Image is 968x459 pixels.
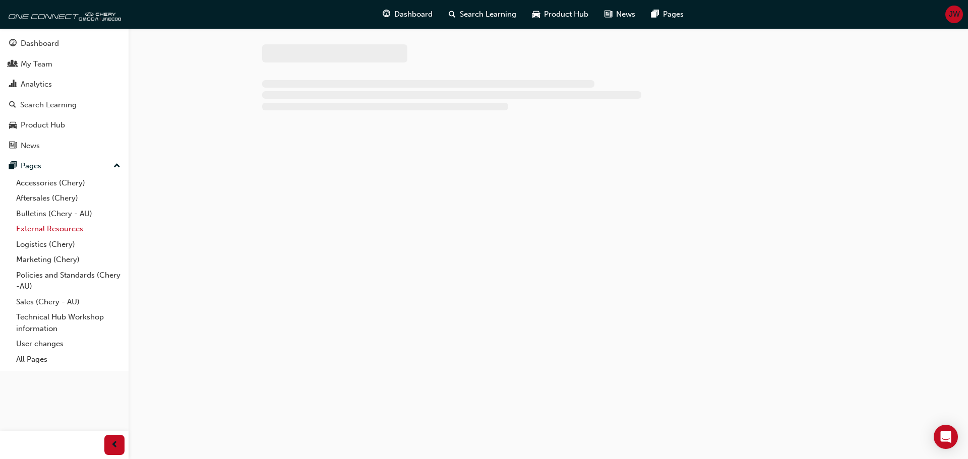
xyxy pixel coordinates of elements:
[12,237,125,252] a: Logistics (Chery)
[4,157,125,175] button: Pages
[663,9,684,20] span: Pages
[544,9,588,20] span: Product Hub
[12,252,125,268] a: Marketing (Chery)
[4,116,125,135] a: Product Hub
[9,80,17,89] span: chart-icon
[113,160,120,173] span: up-icon
[4,55,125,74] a: My Team
[4,96,125,114] a: Search Learning
[643,4,692,25] a: pages-iconPages
[21,79,52,90] div: Analytics
[9,121,17,130] span: car-icon
[394,9,433,20] span: Dashboard
[651,8,659,21] span: pages-icon
[532,8,540,21] span: car-icon
[934,425,958,449] div: Open Intercom Messenger
[9,162,17,171] span: pages-icon
[21,58,52,70] div: My Team
[12,206,125,222] a: Bulletins (Chery - AU)
[12,309,125,336] a: Technical Hub Workshop information
[5,4,121,24] img: oneconnect
[9,101,16,110] span: search-icon
[12,190,125,206] a: Aftersales (Chery)
[375,4,441,25] a: guage-iconDashboard
[616,9,635,20] span: News
[12,336,125,352] a: User changes
[604,8,612,21] span: news-icon
[21,38,59,49] div: Dashboard
[12,175,125,191] a: Accessories (Chery)
[4,75,125,94] a: Analytics
[524,4,596,25] a: car-iconProduct Hub
[12,352,125,367] a: All Pages
[21,119,65,131] div: Product Hub
[4,137,125,155] a: News
[21,140,40,152] div: News
[111,439,118,451] span: prev-icon
[596,4,643,25] a: news-iconNews
[441,4,524,25] a: search-iconSearch Learning
[12,268,125,294] a: Policies and Standards (Chery -AU)
[4,32,125,157] button: DashboardMy TeamAnalyticsSearch LearningProduct HubNews
[9,60,17,69] span: people-icon
[460,9,516,20] span: Search Learning
[4,34,125,53] a: Dashboard
[383,8,390,21] span: guage-icon
[9,142,17,151] span: news-icon
[12,221,125,237] a: External Resources
[9,39,17,48] span: guage-icon
[20,99,77,111] div: Search Learning
[945,6,963,23] button: JW
[949,9,960,20] span: JW
[21,160,41,172] div: Pages
[12,294,125,310] a: Sales (Chery - AU)
[449,8,456,21] span: search-icon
